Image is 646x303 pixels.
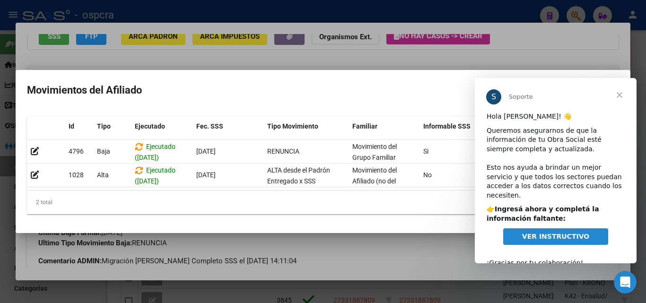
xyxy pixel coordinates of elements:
span: Baja [97,147,110,155]
span: Id [69,122,74,130]
span: [DATE] [196,171,216,179]
span: Ejecutado ([DATE]) [135,143,175,161]
span: 1028 [69,171,84,179]
span: Ejecutado ([DATE]) [135,166,175,185]
span: 4796 [69,147,84,155]
span: Ejecutado [135,122,165,130]
span: Familiar [352,122,377,130]
datatable-header-cell: Tipo [93,116,131,137]
datatable-header-cell: Tipo Movimiento [263,116,349,137]
datatable-header-cell: Informable SSS [419,116,490,137]
span: Fec. SSS [196,122,223,130]
div: 2 total [27,190,619,214]
span: [DATE] [196,147,216,155]
span: Alta [97,171,109,179]
span: Tipo Movimiento [267,122,318,130]
span: Movimiento del Afiliado (no del grupo) [352,166,397,196]
datatable-header-cell: Familiar [349,116,419,137]
span: No [423,171,432,179]
iframe: Intercom live chat [614,271,637,294]
div: ¡Gracias por tu colaboración! ​ [12,171,150,199]
span: ALTA desde el Padrón Entregado x SSS [267,166,330,185]
datatable-header-cell: Ejecutado [131,116,192,137]
h2: Movimientos del Afiliado [27,81,619,99]
span: Movimiento del Grupo Familiar [352,143,397,161]
span: Informable SSS [423,122,471,130]
span: RENUNCIA [267,147,299,155]
span: Si [423,147,428,155]
iframe: Intercom live chat mensaje [475,78,637,263]
span: Tipo [97,122,111,130]
datatable-header-cell: Fec. SSS [192,116,263,137]
datatable-header-cell: Id [65,116,93,137]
